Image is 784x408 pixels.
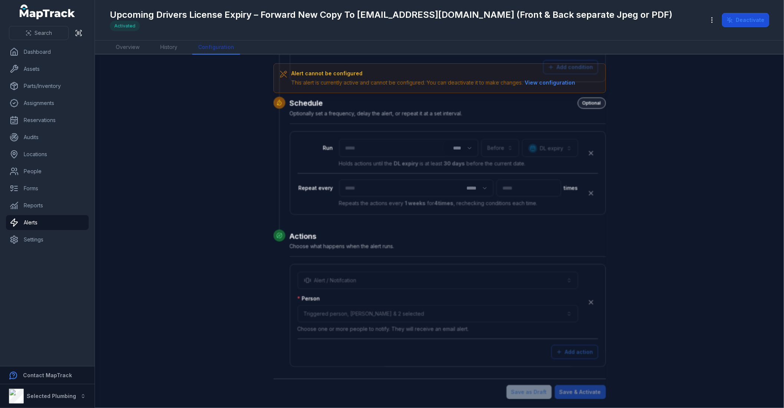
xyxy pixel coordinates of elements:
a: Parts/Inventory [6,79,89,93]
a: Assignments [6,96,89,111]
a: Locations [6,147,89,162]
a: Overview [110,40,145,55]
button: Deactivate [722,13,769,27]
a: Alerts [6,215,89,230]
a: Reservations [6,113,89,128]
a: Assets [6,62,89,76]
button: Search [9,26,69,40]
h3: Alert cannot be configured [292,70,577,77]
a: Forms [6,181,89,196]
a: MapTrack [20,4,75,19]
a: Configuration [192,40,240,55]
a: Audits [6,130,89,145]
span: Search [35,29,52,37]
div: This alert is currently active and cannot be configured. You can deactivate it to make changes. [292,79,577,87]
button: View configuration [523,79,577,87]
a: People [6,164,89,179]
a: Dashboard [6,45,89,59]
strong: Selected Plumbing [27,393,76,399]
a: Reports [6,198,89,213]
h1: Upcoming Drivers License Expiry – Forward New Copy To [EMAIL_ADDRESS][DOMAIN_NAME] (Front & Back ... [110,9,672,21]
a: History [154,40,183,55]
strong: Contact MapTrack [23,372,72,378]
a: Settings [6,232,89,247]
div: Activated [110,21,140,31]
